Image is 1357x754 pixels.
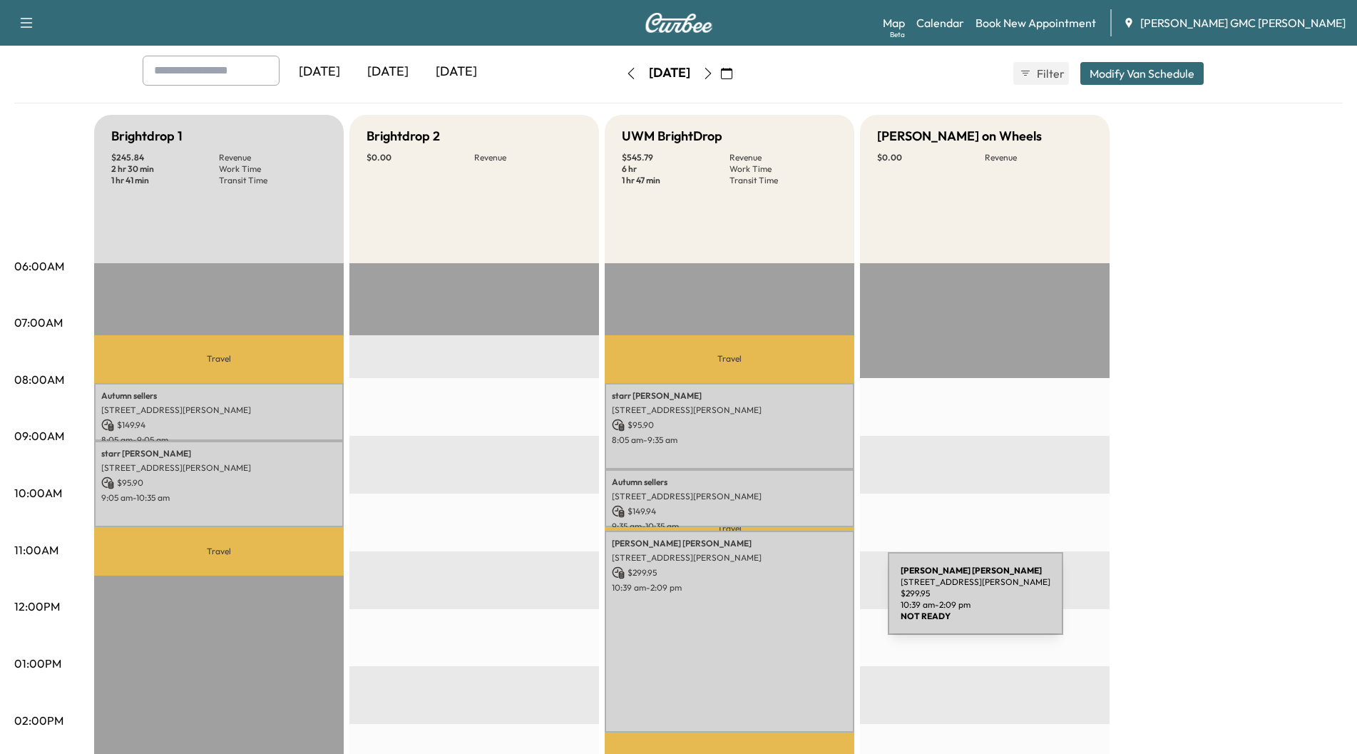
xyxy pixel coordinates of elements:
p: 8:05 am - 9:05 am [101,434,337,446]
p: starr [PERSON_NAME] [612,390,847,402]
p: 1 hr 41 min [111,175,219,186]
a: Book New Appointment [975,14,1096,31]
p: Travel [605,527,854,531]
button: Modify Van Schedule [1080,62,1204,85]
span: Filter [1037,65,1062,82]
div: [DATE] [354,56,422,88]
img: Curbee Logo [645,13,713,33]
p: Revenue [729,152,837,163]
p: Travel [94,335,344,383]
p: 06:00AM [14,258,64,275]
p: 09:00AM [14,427,64,444]
p: $ 0.00 [367,152,474,163]
h5: [PERSON_NAME] on Wheels [877,126,1042,146]
p: 01:00PM [14,655,61,672]
button: Filter [1013,62,1069,85]
p: Transit Time [729,175,837,186]
p: Travel [605,335,854,383]
div: [DATE] [422,56,491,88]
p: 9:05 am - 10:35 am [101,492,337,504]
p: 11:00AM [14,541,58,559]
h5: Brightdrop 2 [367,126,440,146]
p: $ 149.94 [101,419,337,432]
p: $ 95.90 [612,419,847,432]
p: [STREET_ADDRESS][PERSON_NAME] [612,404,847,416]
p: 08:00AM [14,371,64,388]
p: 2 hr 30 min [111,163,219,175]
p: [STREET_ADDRESS][PERSON_NAME] [101,462,337,474]
p: [STREET_ADDRESS][PERSON_NAME] [612,491,847,502]
p: 07:00AM [14,314,63,331]
p: 02:00PM [14,712,63,729]
p: starr [PERSON_NAME] [101,448,337,459]
p: Work Time [219,163,327,175]
p: Revenue [474,152,582,163]
p: Transit Time [219,175,327,186]
p: Revenue [219,152,327,163]
p: $ 245.84 [111,152,219,163]
p: 10:39 am - 2:09 pm [612,582,847,593]
p: 8:05 am - 9:35 am [612,434,847,446]
a: Calendar [916,14,964,31]
p: 1 hr 47 min [622,175,729,186]
p: [PERSON_NAME] [PERSON_NAME] [612,538,847,549]
a: MapBeta [883,14,905,31]
h5: UWM BrightDrop [622,126,722,146]
div: [DATE] [285,56,354,88]
p: Travel [94,527,344,576]
p: $ 149.94 [612,505,847,518]
p: 6 hr [622,163,729,175]
p: Autumn sellers [101,390,337,402]
p: $ 0.00 [877,152,985,163]
p: $ 299.95 [612,566,847,579]
span: [PERSON_NAME] GMC [PERSON_NAME] [1140,14,1346,31]
p: [STREET_ADDRESS][PERSON_NAME] [612,552,847,564]
p: 9:35 am - 10:35 am [612,521,847,532]
p: $ 95.90 [101,477,337,489]
p: Work Time [729,163,837,175]
p: $ 545.79 [622,152,729,163]
p: Autumn sellers [612,477,847,488]
div: Beta [890,29,905,40]
div: [DATE] [649,64,690,82]
p: 12:00PM [14,598,60,615]
p: Revenue [985,152,1092,163]
p: 10:00AM [14,484,62,501]
h5: Brightdrop 1 [111,126,183,146]
p: [STREET_ADDRESS][PERSON_NAME] [101,404,337,416]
